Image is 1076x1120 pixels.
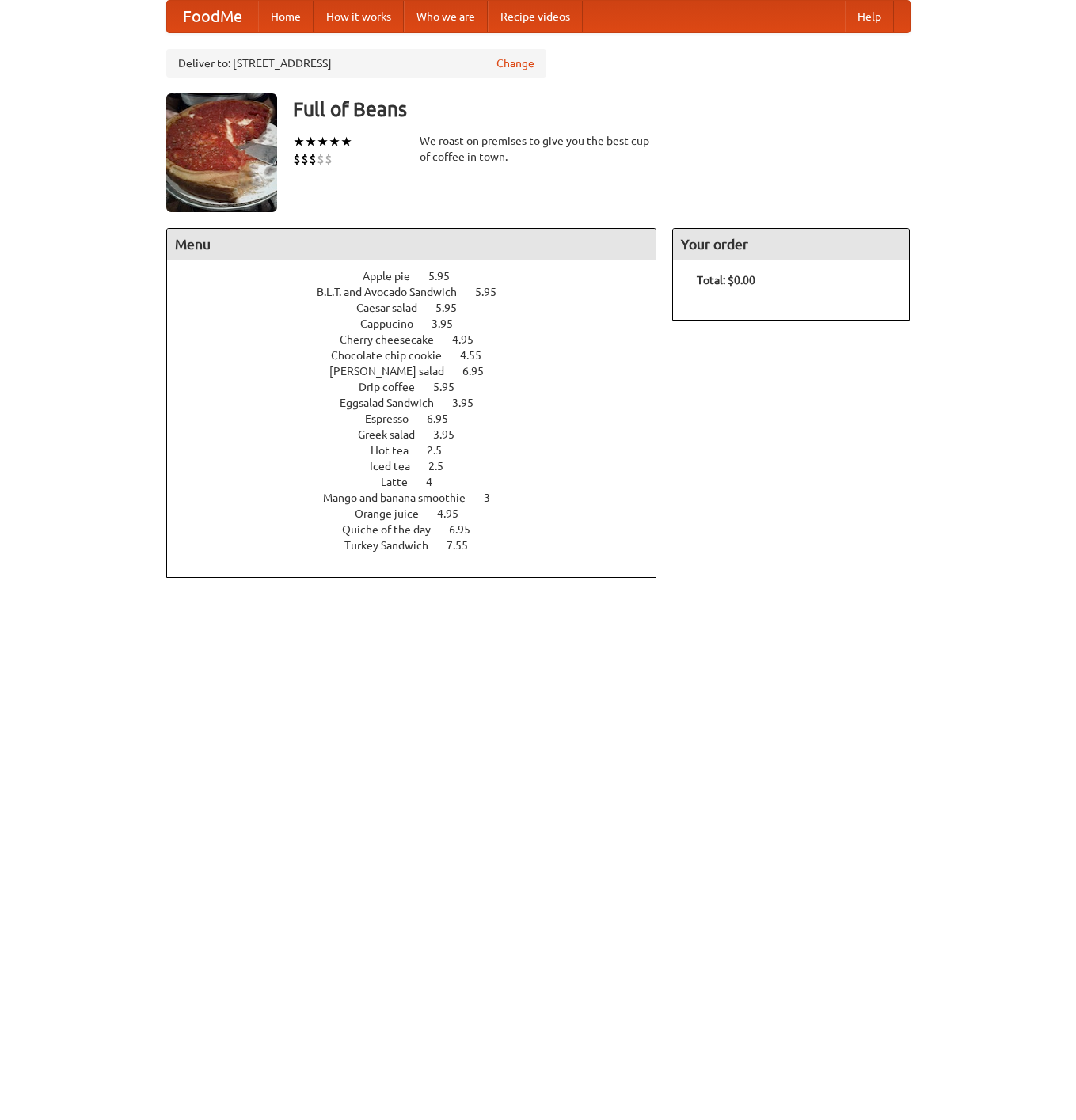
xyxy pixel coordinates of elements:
div: Deliver to: [STREET_ADDRESS] [166,49,546,78]
a: Orange juice 4.95 [355,507,488,520]
a: Caesar salad 5.95 [356,302,486,314]
img: angular.jpg [166,93,277,212]
a: Help [845,1,894,32]
a: Cherry cheesecake 4.95 [340,333,503,346]
a: B.L.T. and Avocado Sandwich 5.95 [317,286,526,298]
span: 3 [484,492,506,504]
a: Cappucino 3.95 [360,317,482,330]
span: Eggsalad Sandwich [340,397,450,409]
span: Espresso [365,412,424,425]
span: Turkey Sandwich [344,539,444,552]
b: Total: $0.00 [697,274,755,287]
span: Quiche of the day [342,523,447,536]
h3: Full of Beans [293,93,911,125]
li: $ [301,150,309,168]
span: 3.95 [433,428,470,441]
h4: Your order [673,229,909,260]
li: ★ [317,133,329,150]
h4: Menu [167,229,656,260]
li: ★ [340,133,352,150]
span: Latte [381,476,424,488]
li: ★ [329,133,340,150]
span: Hot tea [371,444,424,457]
span: Orange juice [355,507,435,520]
span: 4.55 [460,349,497,362]
a: Eggsalad Sandwich 3.95 [340,397,503,409]
span: 2.5 [427,444,458,457]
a: How it works [314,1,404,32]
span: Mango and banana smoothie [323,492,481,504]
span: [PERSON_NAME] salad [329,365,460,378]
span: 3.95 [432,317,469,330]
span: Caesar salad [356,302,433,314]
li: $ [325,150,333,168]
a: FoodMe [167,1,258,32]
span: Iced tea [370,460,426,473]
span: 5.95 [433,381,470,393]
a: Apple pie 5.95 [363,270,479,283]
div: We roast on premises to give you the best cup of coffee in town. [420,133,657,165]
span: 6.95 [449,523,486,536]
li: ★ [305,133,317,150]
span: 5.95 [428,270,466,283]
a: Quiche of the day 6.95 [342,523,500,536]
a: Recipe videos [488,1,583,32]
span: 3.95 [452,397,489,409]
span: 5.95 [435,302,473,314]
a: Turkey Sandwich 7.55 [344,539,497,552]
span: 4.95 [452,333,489,346]
span: B.L.T. and Avocado Sandwich [317,286,473,298]
li: ★ [293,133,305,150]
a: Mango and banana smoothie 3 [323,492,519,504]
a: [PERSON_NAME] salad 6.95 [329,365,513,378]
li: $ [317,150,325,168]
span: 4.95 [437,507,474,520]
span: 6.95 [427,412,464,425]
span: 7.55 [447,539,484,552]
a: Iced tea 2.5 [370,460,473,473]
a: Who we are [404,1,488,32]
span: 5.95 [475,286,512,298]
span: 6.95 [462,365,500,378]
span: 2.5 [428,460,459,473]
span: Cherry cheesecake [340,333,450,346]
span: Chocolate chip cookie [331,349,458,362]
span: Drip coffee [359,381,431,393]
span: Cappucino [360,317,429,330]
a: Drip coffee 5.95 [359,381,484,393]
a: Latte 4 [381,476,462,488]
a: Espresso 6.95 [365,412,477,425]
a: Chocolate chip cookie 4.55 [331,349,511,362]
span: Greek salad [358,428,431,441]
a: Change [496,55,534,71]
span: Apple pie [363,270,426,283]
li: $ [293,150,301,168]
span: 4 [426,476,448,488]
a: Home [258,1,314,32]
li: $ [309,150,317,168]
a: Greek salad 3.95 [358,428,484,441]
a: Hot tea 2.5 [371,444,471,457]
